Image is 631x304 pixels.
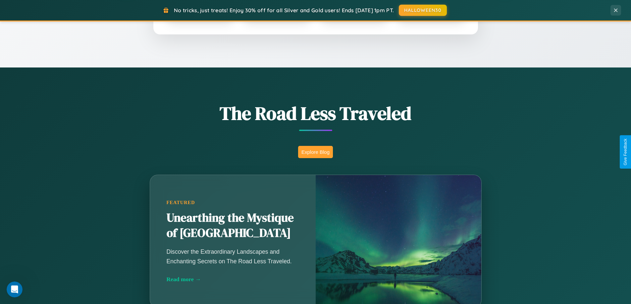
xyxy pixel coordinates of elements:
div: Featured [167,200,299,205]
div: Read more → [167,276,299,283]
button: Explore Blog [298,146,333,158]
h2: Unearthing the Mystique of [GEOGRAPHIC_DATA] [167,210,299,241]
h1: The Road Less Traveled [117,101,514,126]
iframe: Intercom live chat [7,282,23,297]
p: Discover the Extraordinary Landscapes and Enchanting Secrets on The Road Less Traveled. [167,247,299,266]
button: HALLOWEEN30 [399,5,447,16]
span: No tricks, just treats! Enjoy 30% off for all Silver and Gold users! Ends [DATE] 1pm PT. [174,7,394,14]
div: Give Feedback [623,139,628,165]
